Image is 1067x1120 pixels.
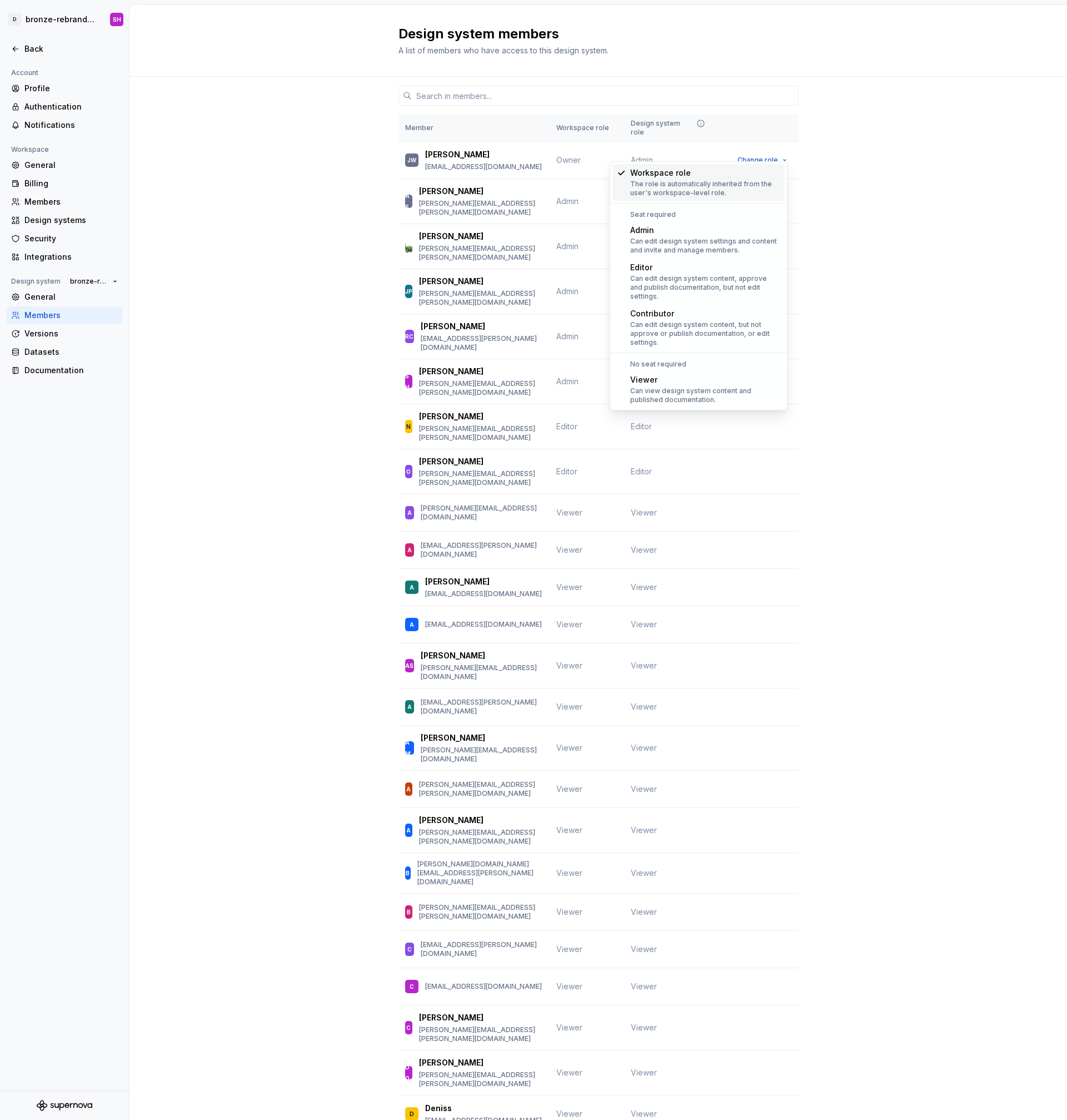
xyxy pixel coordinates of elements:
input: Search in members... [412,86,799,106]
div: D [410,1108,414,1119]
a: Authentication [7,98,122,116]
p: Deniss [425,1103,452,1114]
div: A [410,619,414,630]
div: B [406,868,410,879]
span: Viewer [556,907,582,916]
p: [EMAIL_ADDRESS][PERSON_NAME][DOMAIN_NAME] [421,334,542,352]
div: General [24,160,118,171]
p: [PERSON_NAME] [425,576,490,587]
p: [PERSON_NAME][EMAIL_ADDRESS][PERSON_NAME][DOMAIN_NAME] [419,780,543,798]
p: [EMAIL_ADDRESS][DOMAIN_NAME] [425,162,542,171]
span: Editor [556,422,577,431]
p: [PERSON_NAME][EMAIL_ADDRESS][PERSON_NAME][DOMAIN_NAME] [419,244,543,262]
span: Viewer [631,1022,657,1033]
div: Datasets [24,346,118,358]
a: Integrations [7,248,122,266]
div: Can edit design system content, but not approve or publish documentation, or edit settings. [630,320,780,347]
a: Profile [7,80,122,97]
span: Viewer [556,1068,582,1077]
div: A [407,507,412,518]
span: Editor [631,421,652,432]
span: Owner [556,155,581,165]
span: Viewer [556,508,582,517]
a: Notifications [7,116,122,134]
th: Workspace role [550,115,624,142]
p: [EMAIL_ADDRESS][PERSON_NAME][DOMAIN_NAME] [421,698,542,716]
span: Viewer [556,825,582,835]
span: Viewer [631,582,657,593]
div: Account [7,66,43,80]
p: [EMAIL_ADDRESS][PERSON_NAME][DOMAIN_NAME] [421,940,542,958]
p: [PERSON_NAME][EMAIL_ADDRESS][PERSON_NAME][DOMAIN_NAME] [419,469,543,487]
div: Notifications [24,120,118,131]
a: Billing [7,175,122,192]
div: C [406,1022,411,1033]
a: Security [7,230,122,247]
span: Viewer [556,1023,582,1032]
span: Viewer [631,1108,657,1119]
div: A [406,825,411,836]
span: Viewer [631,906,657,918]
span: Change role [737,156,778,165]
p: [EMAIL_ADDRESS][DOMAIN_NAME] [425,589,542,598]
div: Billing [24,178,118,189]
p: [PERSON_NAME][EMAIL_ADDRESS][PERSON_NAME][DOMAIN_NAME] [419,379,543,397]
span: Viewer [631,507,657,518]
p: [PERSON_NAME] [419,231,483,242]
p: [EMAIL_ADDRESS][DOMAIN_NAME] [425,982,542,991]
a: General [7,288,122,306]
div: C [410,981,414,992]
p: [PERSON_NAME] [425,149,490,160]
span: Viewer [631,825,657,836]
div: Suggestions [610,204,787,353]
p: [PERSON_NAME][EMAIL_ADDRESS][PERSON_NAME][DOMAIN_NAME] [419,1071,543,1088]
p: [PERSON_NAME][EMAIL_ADDRESS][PERSON_NAME][DOMAIN_NAME] [419,828,543,846]
p: [PERSON_NAME] [419,456,483,467]
span: Viewer [631,981,657,992]
svg: Supernova Logo [37,1100,92,1111]
div: Workspace [7,143,53,156]
div: Workspace role [630,167,780,179]
span: Viewer [556,944,582,954]
span: Admin [631,155,653,166]
p: [PERSON_NAME][EMAIL_ADDRESS][PERSON_NAME][DOMAIN_NAME] [419,1025,543,1043]
div: Admin [630,225,780,236]
div: AM [405,737,415,759]
p: [PERSON_NAME][EMAIL_ADDRESS][DOMAIN_NAME] [421,746,542,764]
div: bronze-rebrand-design-tokens [26,14,97,25]
p: [EMAIL_ADDRESS][DOMAIN_NAME] [425,620,542,629]
p: [PERSON_NAME] [419,411,483,422]
span: Editor [556,467,577,476]
span: Viewer [556,620,582,629]
div: A [407,544,412,556]
div: Members [24,196,118,207]
div: A [407,701,412,712]
p: [PERSON_NAME][EMAIL_ADDRESS][DOMAIN_NAME] [421,504,542,522]
div: JW [407,155,416,166]
img: Dave Musson [405,240,412,253]
div: AS [405,190,412,212]
div: Design systems [24,215,118,226]
div: O [406,466,411,477]
span: Viewer [556,982,582,991]
div: Seat required [612,210,785,219]
div: Authentication [24,101,118,112]
span: Viewer [556,545,582,554]
div: No seat required [612,360,785,369]
span: Viewer [556,582,582,592]
span: Admin [556,331,579,341]
a: Back [7,40,122,58]
span: Viewer [631,944,657,955]
span: Viewer [556,1109,582,1118]
div: B [407,906,411,918]
span: Viewer [631,742,657,754]
p: [PERSON_NAME] [419,186,483,197]
div: SH [405,370,412,393]
span: Viewer [556,702,582,711]
button: Dbronze-rebrand-design-tokensSH [2,7,127,32]
div: Profile [24,83,118,94]
button: Change role [732,152,792,168]
div: Versions [24,328,118,339]
div: Design system [7,275,65,288]
div: General [24,291,118,303]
